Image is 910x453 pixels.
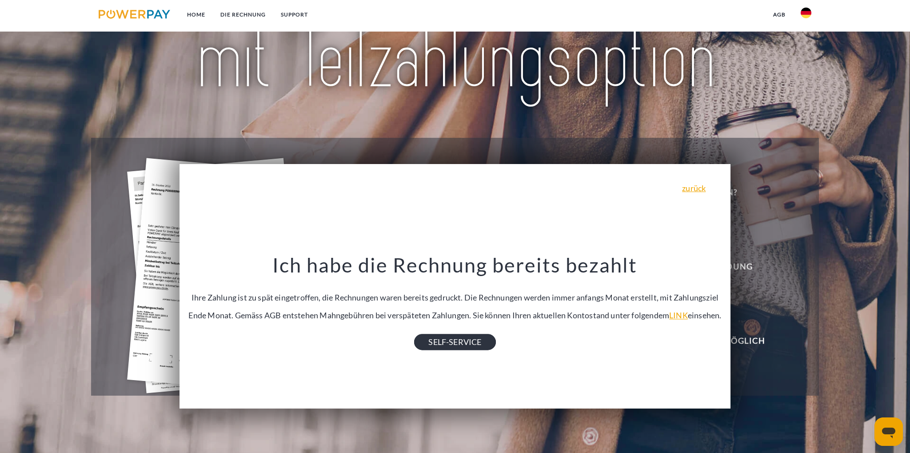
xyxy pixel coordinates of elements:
a: zurück [682,184,706,192]
a: LINK [669,311,688,321]
div: Ihre Zahlung ist zu spät eingetroffen, die Rechnungen waren bereits gedruckt. Die Rechnungen werd... [188,253,722,342]
iframe: Schaltfläche zum Öffnen des Messaging-Fensters [874,417,903,446]
a: SELF-SERVICE [414,334,495,350]
a: agb [766,7,793,23]
img: logo-powerpay.svg [99,10,170,19]
a: DIE RECHNUNG [213,7,273,23]
a: SUPPORT [273,7,315,23]
a: Home [180,7,213,23]
h3: Ich habe die Rechnung bereits bezahlt [188,253,722,277]
img: de [801,8,811,18]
